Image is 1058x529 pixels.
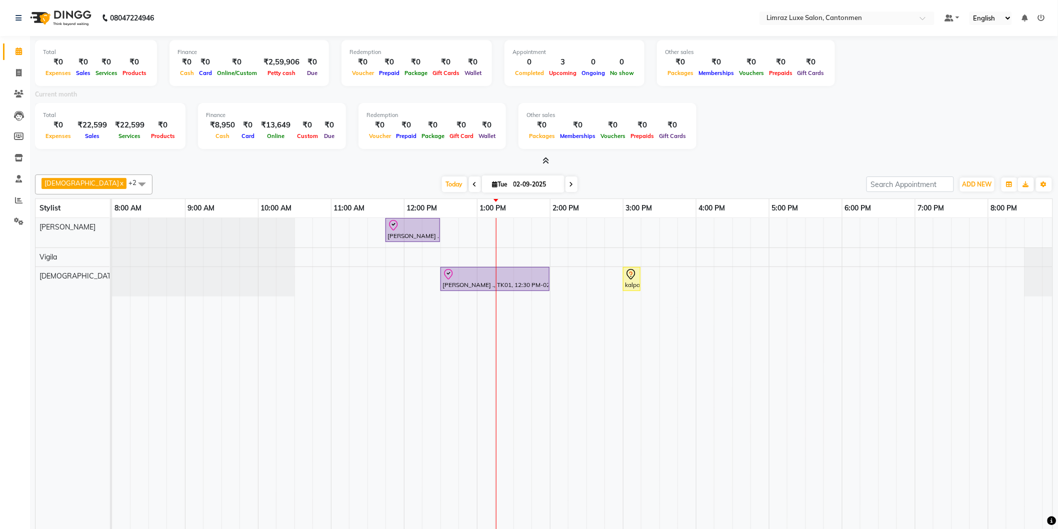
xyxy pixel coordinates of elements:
a: 5:00 PM [769,201,801,215]
div: 0 [607,56,636,68]
span: ADD NEW [962,180,992,188]
span: Card [196,69,214,76]
div: ₹0 [476,119,498,131]
span: Vouchers [736,69,766,76]
span: Prepaids [766,69,795,76]
span: Sales [82,132,102,139]
div: ₹0 [148,119,177,131]
div: ₹0 [696,56,736,68]
div: ₹0 [628,119,656,131]
div: ₹0 [526,119,557,131]
div: ₹0 [402,56,430,68]
span: Today [442,176,467,192]
div: ₹0 [177,56,196,68]
a: 1:00 PM [477,201,509,215]
div: ₹0 [214,56,259,68]
div: ₹0 [294,119,320,131]
span: Services [93,69,120,76]
span: Voucher [349,69,376,76]
div: ₹2,59,906 [259,56,303,68]
div: ₹0 [656,119,688,131]
span: Expenses [43,132,73,139]
div: ₹0 [447,119,476,131]
span: Cash [213,132,232,139]
span: Upcoming [546,69,579,76]
div: ₹0 [43,119,73,131]
span: Online [264,132,287,139]
div: ₹8,950 [206,119,239,131]
span: Wallet [476,132,498,139]
span: Package [419,132,447,139]
span: Ongoing [579,69,607,76]
a: 8:00 AM [112,201,144,215]
span: Vouchers [598,132,628,139]
div: Other sales [665,48,827,56]
div: ₹0 [736,56,766,68]
b: 08047224946 [110,4,154,32]
span: Gift Cards [656,132,688,139]
div: ₹0 [320,119,338,131]
a: 8:00 PM [988,201,1020,215]
img: logo [25,4,94,32]
div: ₹0 [766,56,795,68]
span: Packages [526,132,557,139]
a: 3:00 PM [623,201,655,215]
button: ADD NEW [960,177,994,191]
div: ₹13,649 [257,119,294,131]
div: ₹0 [366,119,393,131]
div: ₹0 [598,119,628,131]
div: ₹22,599 [73,119,111,131]
span: Products [148,132,177,139]
div: ₹22,599 [111,119,148,131]
div: ₹0 [239,119,257,131]
div: Other sales [526,111,688,119]
span: +2 [128,178,144,186]
span: Custom [294,132,320,139]
a: 2:00 PM [550,201,582,215]
span: Gift Card [447,132,476,139]
div: 0 [512,56,546,68]
span: Packages [665,69,696,76]
div: Total [43,111,177,119]
span: [DEMOGRAPHIC_DATA] [44,179,119,187]
span: No show [607,69,636,76]
span: Products [120,69,149,76]
a: 10:00 AM [258,201,294,215]
a: x [119,179,123,187]
span: Due [321,132,337,139]
span: Petty cash [265,69,298,76]
div: Redemption [349,48,484,56]
a: 4:00 PM [696,201,728,215]
div: ₹0 [196,56,214,68]
div: ₹0 [376,56,402,68]
div: 0 [579,56,607,68]
span: Prepaid [393,132,419,139]
span: [DEMOGRAPHIC_DATA] [39,271,117,280]
a: 11:00 AM [331,201,367,215]
a: 12:00 PM [404,201,440,215]
div: 3 [546,56,579,68]
div: ₹0 [393,119,419,131]
div: Total [43,48,149,56]
div: ₹0 [665,56,696,68]
div: ₹0 [430,56,462,68]
span: Gift Cards [795,69,827,76]
div: Redemption [366,111,498,119]
span: Vigila [39,252,57,261]
span: Prepaid [376,69,402,76]
div: ₹0 [795,56,827,68]
span: Stylist [39,203,60,212]
div: ₹0 [93,56,120,68]
span: Sales [73,69,93,76]
div: ₹0 [73,56,93,68]
span: Wallet [462,69,484,76]
div: kalpana, TK02, 03:00 PM-03:15 PM, Pedicure - Signature [624,268,639,289]
span: Card [239,132,257,139]
span: Gift Cards [430,69,462,76]
a: 7:00 PM [915,201,947,215]
div: ₹0 [43,56,73,68]
a: 6:00 PM [842,201,874,215]
div: Finance [177,48,321,56]
span: Online/Custom [214,69,259,76]
div: Finance [206,111,338,119]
